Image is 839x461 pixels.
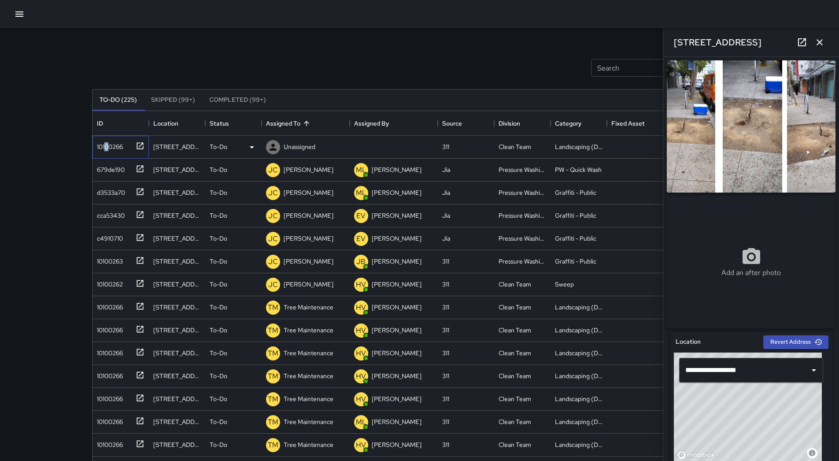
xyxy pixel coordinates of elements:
p: JB [356,257,366,267]
div: Assigned By [350,111,438,136]
div: Status [210,111,229,136]
div: Clean Team [499,326,531,335]
p: JC [268,165,278,175]
p: To-Do [210,188,227,197]
div: Location [153,111,178,136]
p: To-Do [210,280,227,289]
div: 10100266 [93,322,123,335]
div: 1540 Mission Street [153,188,201,197]
div: Clean Team [499,394,531,403]
p: HV [356,325,366,336]
div: Pressure Washing [499,257,546,266]
div: ID [97,111,103,136]
p: To-Do [210,349,227,357]
div: 10100263 [93,253,123,266]
div: 311 [442,280,449,289]
div: Landscaping (DG & Weeds) [555,349,602,357]
div: 311 [442,142,449,151]
p: [PERSON_NAME] [284,234,333,243]
div: 1035 Mission Street [153,417,201,426]
p: To-Do [210,165,227,174]
div: 10100266 [93,414,123,426]
div: Landscaping (DG & Weeds) [555,394,602,403]
p: TM [268,325,278,336]
div: 10100266 [93,345,123,357]
div: Division [499,111,520,136]
p: [PERSON_NAME] [284,257,333,266]
p: [PERSON_NAME] [372,257,421,266]
p: HV [356,279,366,290]
div: 10100266 [93,139,123,151]
div: Source [438,111,494,136]
div: Fixed Asset [611,111,645,136]
p: JC [268,211,278,221]
div: Status [205,111,262,136]
p: EV [356,211,366,221]
div: 10100262 [93,276,123,289]
div: Sweep [555,280,574,289]
p: To-Do [210,257,227,266]
p: [PERSON_NAME] [372,326,421,335]
p: HV [356,302,366,313]
p: To-Do [210,142,227,151]
p: HV [356,371,366,382]
div: Landscaping (DG & Weeds) [555,326,602,335]
div: Fixed Asset [607,111,663,136]
p: HV [356,348,366,359]
p: To-Do [210,440,227,449]
div: 459 Clementina Street [153,280,201,289]
div: Clean Team [499,142,531,151]
div: 1301 Mission Street [153,303,201,312]
div: Category [555,111,581,136]
p: Tree Maintenance [284,394,333,403]
div: Graffiti - Public [555,211,596,220]
div: Jia [442,188,450,197]
p: To-Do [210,394,227,403]
div: cca53430 [93,208,125,220]
p: Tree Maintenance [284,440,333,449]
p: [PERSON_NAME] [372,303,421,312]
p: HV [356,440,366,450]
div: 440 Jessie Street [153,211,201,220]
p: [PERSON_NAME] [372,280,421,289]
div: 311 [442,394,449,403]
div: 251 6th Street [153,349,201,357]
div: Landscaping (DG & Weeds) [555,417,602,426]
p: TM [268,302,278,313]
div: Pressure Washing [499,188,546,197]
div: Clean Team [499,303,531,312]
div: Clean Team [499,417,531,426]
p: To-Do [210,234,227,243]
p: Tree Maintenance [284,372,333,380]
div: d3533a70 [93,185,125,197]
div: Division [494,111,551,136]
div: Landscaping (DG & Weeds) [555,303,602,312]
p: [PERSON_NAME] [372,188,421,197]
p: Tree Maintenance [284,303,333,312]
p: [PERSON_NAME] [372,417,421,426]
p: [PERSON_NAME] [284,188,333,197]
div: 1340 Mission Street [153,440,201,449]
div: 311 [442,417,449,426]
button: Sort [300,117,313,130]
div: Pressure Washing [499,165,546,174]
p: To-Do [210,417,227,426]
div: 517 Natoma Street [153,372,201,380]
p: [PERSON_NAME] [372,165,421,174]
p: TM [268,371,278,382]
div: Clean Team [499,349,531,357]
div: Graffiti - Public [555,188,596,197]
div: Jia [442,211,450,220]
p: Tree Maintenance [284,417,333,426]
div: 10100266 [93,391,123,403]
div: 10100266 [93,437,123,449]
div: c4910710 [93,230,123,243]
p: TM [268,417,278,428]
div: Category [551,111,607,136]
div: ID [92,111,149,136]
div: 485 Tehama Street [153,326,201,335]
button: Skipped (99+) [144,89,202,111]
div: 479 Natoma Street [153,394,201,403]
p: [PERSON_NAME] [284,280,333,289]
div: Location [149,111,205,136]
